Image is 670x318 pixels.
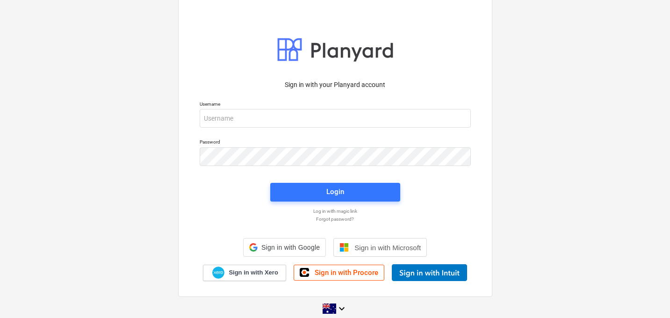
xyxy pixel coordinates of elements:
img: Xero logo [212,267,224,279]
a: Forgot password? [195,216,475,222]
span: Sign in with Procore [315,268,378,277]
div: Login [326,186,344,198]
img: Microsoft logo [339,243,349,252]
p: Sign in with your Planyard account [200,80,471,90]
span: Sign in with Xero [229,268,278,277]
span: Sign in with Google [261,244,320,251]
button: Login [270,183,400,202]
a: Log in with magic link [195,208,475,214]
a: Sign in with Procore [294,265,384,281]
input: Username [200,109,471,128]
p: Password [200,139,471,147]
p: Username [200,101,471,109]
i: keyboard_arrow_down [336,303,347,314]
span: Sign in with Microsoft [354,244,421,252]
div: Sign in with Google [243,238,326,257]
a: Sign in with Xero [203,265,286,281]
